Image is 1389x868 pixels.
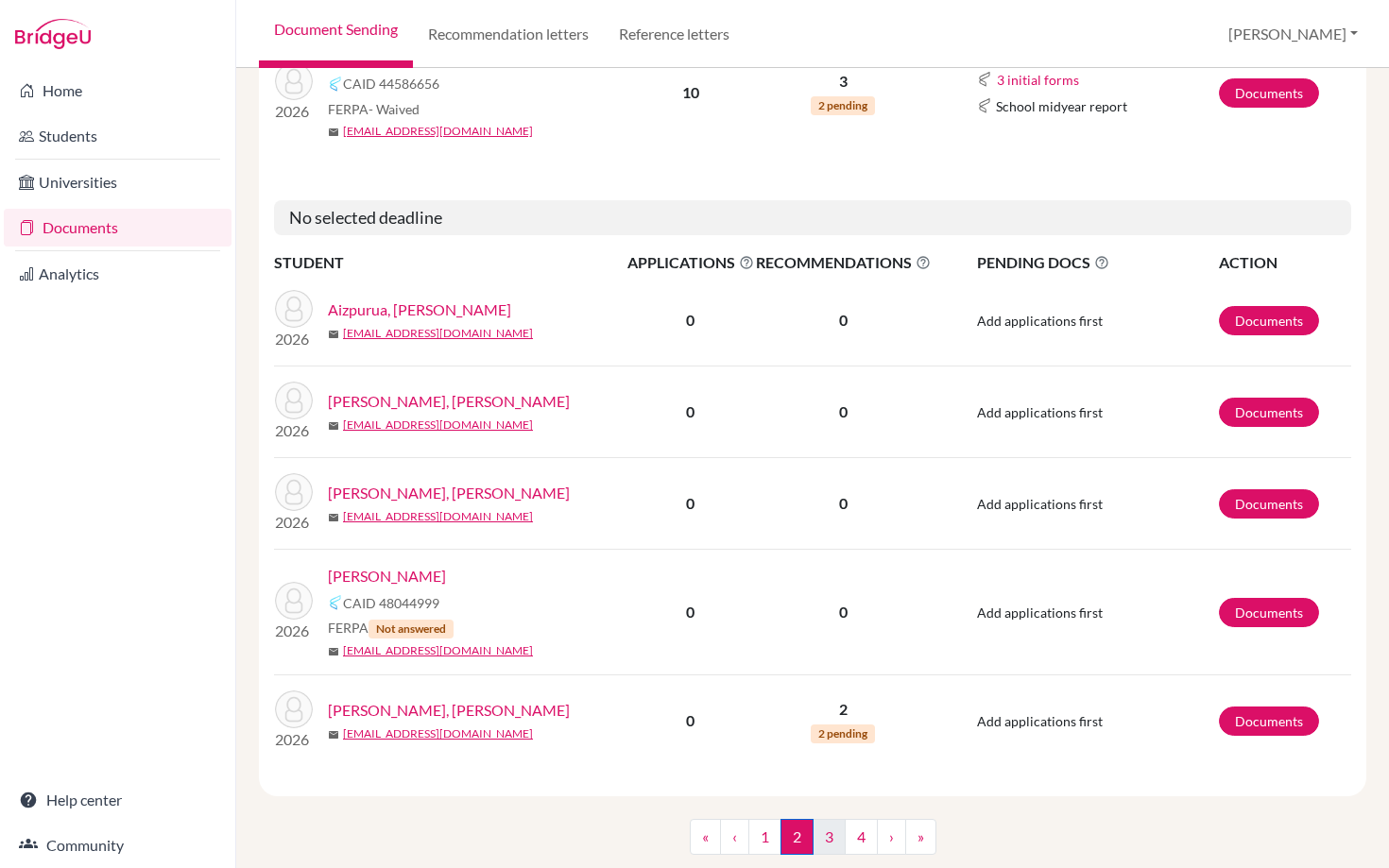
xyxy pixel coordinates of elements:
b: 0 [686,711,694,729]
img: Barquero Rocha, Harel Kalet [275,690,313,728]
p: 2026 [275,728,313,751]
span: 2 pending [811,724,875,743]
a: « [690,819,721,855]
p: 2026 [275,100,313,123]
p: 2026 [275,328,313,350]
a: Analytics [4,255,231,293]
a: [PERSON_NAME], [PERSON_NAME] [328,482,570,504]
img: Common App logo [328,595,343,610]
p: 0 [756,309,931,332]
a: [PERSON_NAME], [PERSON_NAME] [328,390,570,413]
span: PENDING DOCS [977,251,1218,274]
span: Add applications first [977,496,1103,512]
p: 0 [756,601,931,623]
span: Add applications first [977,313,1103,329]
button: 3 initial forms [996,69,1080,91]
a: » [905,819,936,855]
span: mail [328,729,339,740]
a: Universities [4,163,231,201]
span: RECOMMENDATIONS [756,251,931,274]
a: 3 [813,819,846,855]
span: mail [328,512,339,523]
p: 2 [756,698,931,721]
span: CAID 44586656 [343,74,439,94]
span: Not answered [369,620,454,638]
h5: No selected deadline [274,200,1351,236]
p: 2026 [275,419,313,442]
a: ‹ [720,819,749,855]
b: 0 [686,603,694,621]
b: 10 [682,83,699,101]
img: Common App logo [977,72,992,87]
img: Alegria Arana, Mateo Jose [275,382,313,419]
a: Documents [1219,306,1319,335]
a: [EMAIL_ADDRESS][DOMAIN_NAME] [343,325,533,342]
img: Alvarez Bucardo, Alejandro Alfonso [275,473,313,511]
a: Aizpurua, [PERSON_NAME] [328,298,511,321]
a: Documents [1219,489,1319,519]
a: Documents [1219,78,1319,108]
span: mail [328,420,339,432]
th: ACTION [1218,250,1351,275]
a: Documents [1219,598,1319,627]
span: Add applications first [977,713,1103,729]
a: Students [4,117,231,155]
a: [PERSON_NAME] [328,565,446,587]
a: [EMAIL_ADDRESS][DOMAIN_NAME] [343,508,533,525]
span: mail [328,329,339,340]
a: Help center [4,781,231,819]
a: 1 [748,819,781,855]
a: › [877,819,906,855]
span: FERPA [328,618,454,638]
p: 3 [756,70,931,93]
img: Arana, Carlos [275,582,313,620]
a: [EMAIL_ADDRESS][DOMAIN_NAME] [343,417,533,434]
span: 2 pending [811,96,875,115]
span: APPLICATIONS [627,251,754,274]
b: 0 [686,494,694,512]
span: mail [328,646,339,657]
p: 2026 [275,511,313,534]
img: Bridge-U [15,19,91,49]
p: 0 [756,400,931,423]
a: 4 [845,819,878,855]
span: Add applications first [977,604,1103,621]
span: mail [328,127,339,138]
a: Documents [1219,398,1319,427]
a: [PERSON_NAME], [PERSON_NAME] [328,699,570,722]
a: [EMAIL_ADDRESS][DOMAIN_NAME] [343,642,533,659]
img: Coloma Martinez, Mia [275,62,313,100]
b: 0 [686,311,694,329]
a: Documents [4,209,231,247]
img: Common App logo [977,98,992,113]
span: Add applications first [977,404,1103,420]
th: STUDENT [274,250,626,275]
p: 2026 [275,620,313,642]
a: Community [4,826,231,864]
span: - Waived [369,101,420,117]
a: Documents [1219,706,1319,736]
a: [EMAIL_ADDRESS][DOMAIN_NAME] [343,725,533,742]
img: Aizpurua, Martin Andres [275,290,313,328]
p: 0 [756,492,931,515]
span: CAID 48044999 [343,593,439,613]
a: [EMAIL_ADDRESS][DOMAIN_NAME] [343,123,533,140]
span: School midyear report [996,96,1127,116]
span: FERPA [328,99,420,119]
img: Common App logo [328,77,343,92]
a: Home [4,72,231,110]
b: 0 [686,402,694,420]
span: 2 [780,819,814,855]
button: [PERSON_NAME] [1220,16,1366,52]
